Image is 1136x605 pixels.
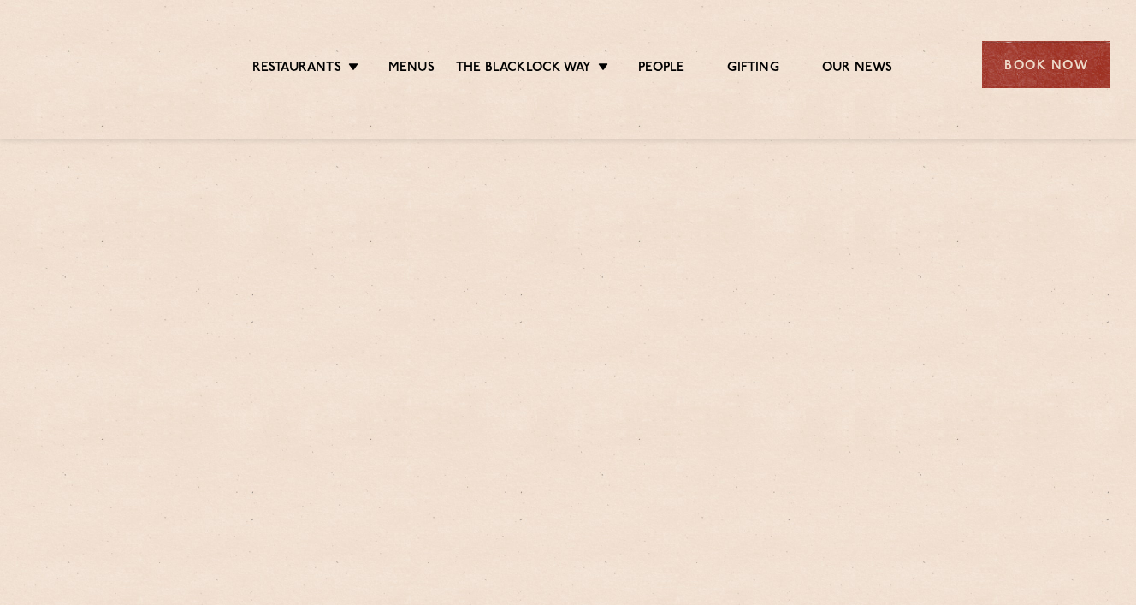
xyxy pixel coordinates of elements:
a: People [638,60,684,79]
img: svg%3E [26,16,171,113]
a: Our News [822,60,893,79]
div: Book Now [982,41,1110,88]
a: Menus [388,60,435,79]
a: Gifting [727,60,778,79]
a: The Blacklock Way [456,60,591,79]
a: Restaurants [252,60,341,79]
